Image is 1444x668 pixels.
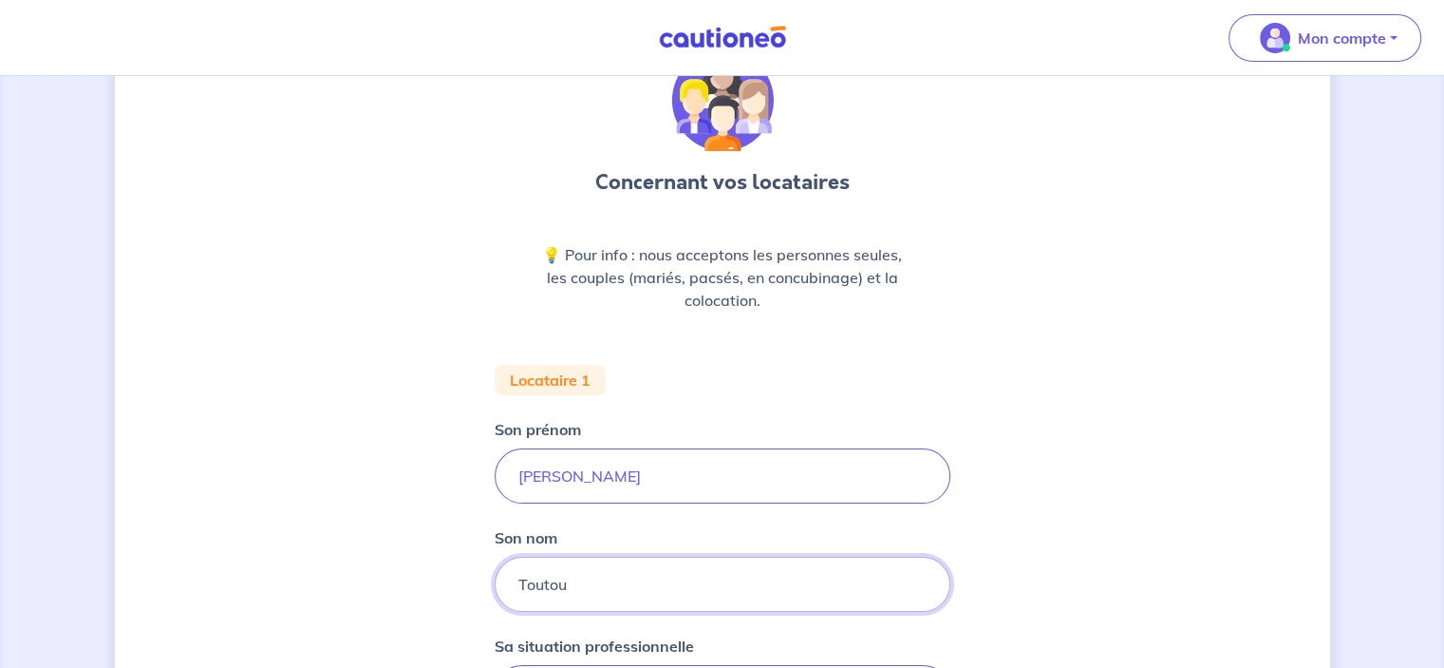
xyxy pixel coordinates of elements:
[495,418,581,441] p: Son prénom
[495,526,557,549] p: Son nom
[1298,27,1386,49] p: Mon compte
[495,557,950,612] input: Doe
[651,26,794,49] img: Cautioneo
[1260,23,1290,53] img: illu_account_valid_menu.svg
[671,49,774,152] img: illu_tenants.svg
[595,167,850,198] h3: Concernant vos locataires
[1228,14,1421,62] button: illu_account_valid_menu.svgMon compte
[495,365,606,395] div: Locataire 1
[495,449,950,504] input: John
[540,243,905,312] p: 💡 Pour info : nous acceptons les personnes seules, les couples (mariés, pacsés, en concubinage) e...
[495,635,694,658] p: Sa situation professionnelle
